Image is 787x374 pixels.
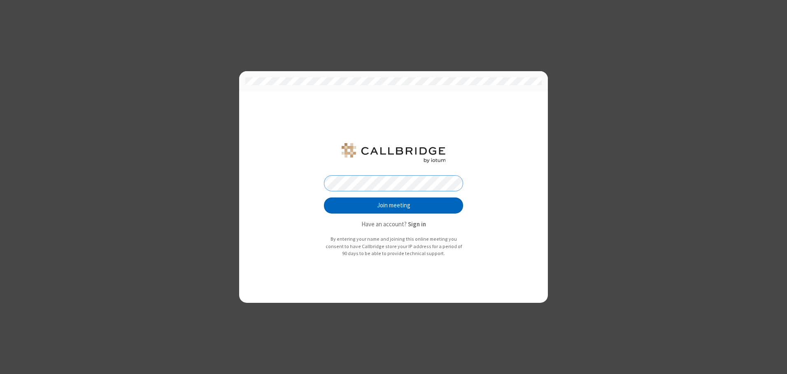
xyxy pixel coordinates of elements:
button: Join meeting [324,197,463,214]
img: QA Selenium DO NOT DELETE OR CHANGE [340,143,447,163]
button: Sign in [408,220,426,229]
strong: Sign in [408,220,426,228]
p: By entering your name and joining this online meeting you consent to have Callbridge store your I... [324,235,463,257]
p: Have an account? [324,220,463,229]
